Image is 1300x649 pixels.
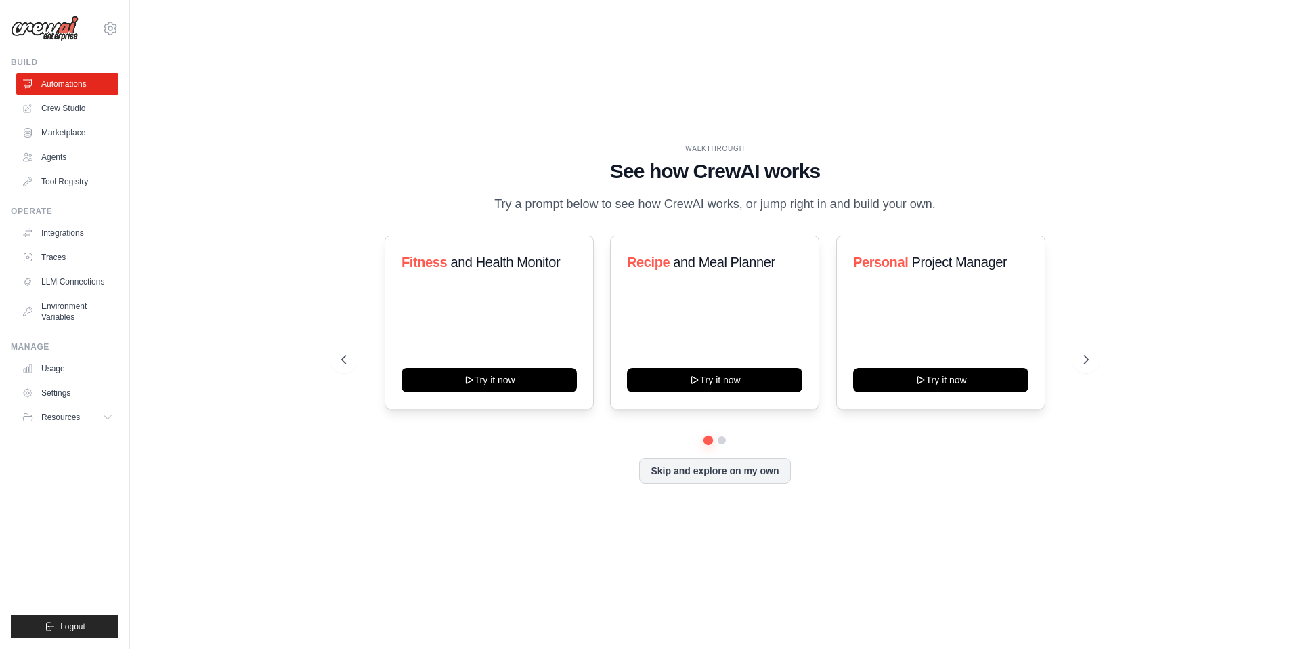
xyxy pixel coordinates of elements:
[16,406,118,428] button: Resources
[639,458,790,484] button: Skip and explore on my own
[60,621,85,632] span: Logout
[11,57,118,68] div: Build
[16,358,118,379] a: Usage
[11,341,118,352] div: Manage
[16,171,118,192] a: Tool Registry
[911,255,1007,270] span: Project Manager
[627,255,670,270] span: Recipe
[11,16,79,41] img: Logo
[450,255,560,270] span: and Health Monitor
[627,368,802,392] button: Try it now
[402,255,447,270] span: Fitness
[674,255,775,270] span: and Meal Planner
[16,271,118,293] a: LLM Connections
[11,615,118,638] button: Logout
[853,255,908,270] span: Personal
[16,382,118,404] a: Settings
[16,247,118,268] a: Traces
[11,206,118,217] div: Operate
[16,295,118,328] a: Environment Variables
[853,368,1028,392] button: Try it now
[16,122,118,144] a: Marketplace
[16,222,118,244] a: Integrations
[16,98,118,119] a: Crew Studio
[341,159,1089,184] h1: See how CrewAI works
[16,73,118,95] a: Automations
[402,368,577,392] button: Try it now
[341,144,1089,154] div: WALKTHROUGH
[487,194,942,214] p: Try a prompt below to see how CrewAI works, or jump right in and build your own.
[41,412,80,423] span: Resources
[16,146,118,168] a: Agents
